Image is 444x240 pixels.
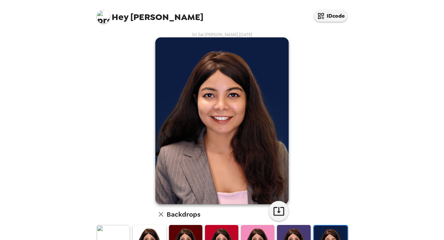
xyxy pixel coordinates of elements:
h6: Backdrops [167,209,200,220]
button: IDcode [314,10,347,22]
img: profile pic [97,10,110,23]
span: Hey [112,11,128,23]
span: Sri Sai [PERSON_NAME] , [DATE] [192,32,252,37]
img: user [155,37,289,204]
span: [PERSON_NAME] [97,7,203,22]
